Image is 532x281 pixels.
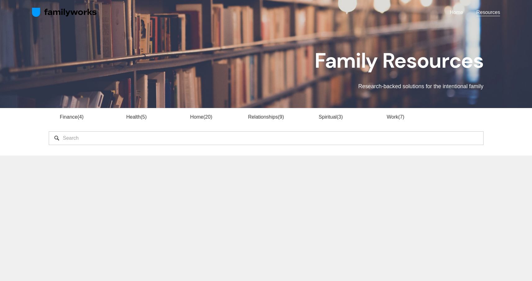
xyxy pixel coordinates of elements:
[190,114,212,120] a: Home20
[476,8,500,16] a: Resources
[126,114,147,120] a: Health5
[387,114,404,120] a: Work7
[319,114,343,120] a: Spiritual3
[337,114,343,120] span: 3
[60,114,84,120] a: Finance4
[278,114,284,120] span: 9
[203,114,212,120] span: 20
[157,49,484,72] h1: Family Resources
[32,7,97,17] img: FamilyWorks
[141,114,147,120] span: 5
[77,114,84,120] span: 4
[157,82,484,90] p: Research-backed solutions for the intentional family
[398,114,404,120] span: 7
[49,131,484,145] input: Search
[450,8,463,16] a: Home
[248,114,284,120] a: Relationships9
